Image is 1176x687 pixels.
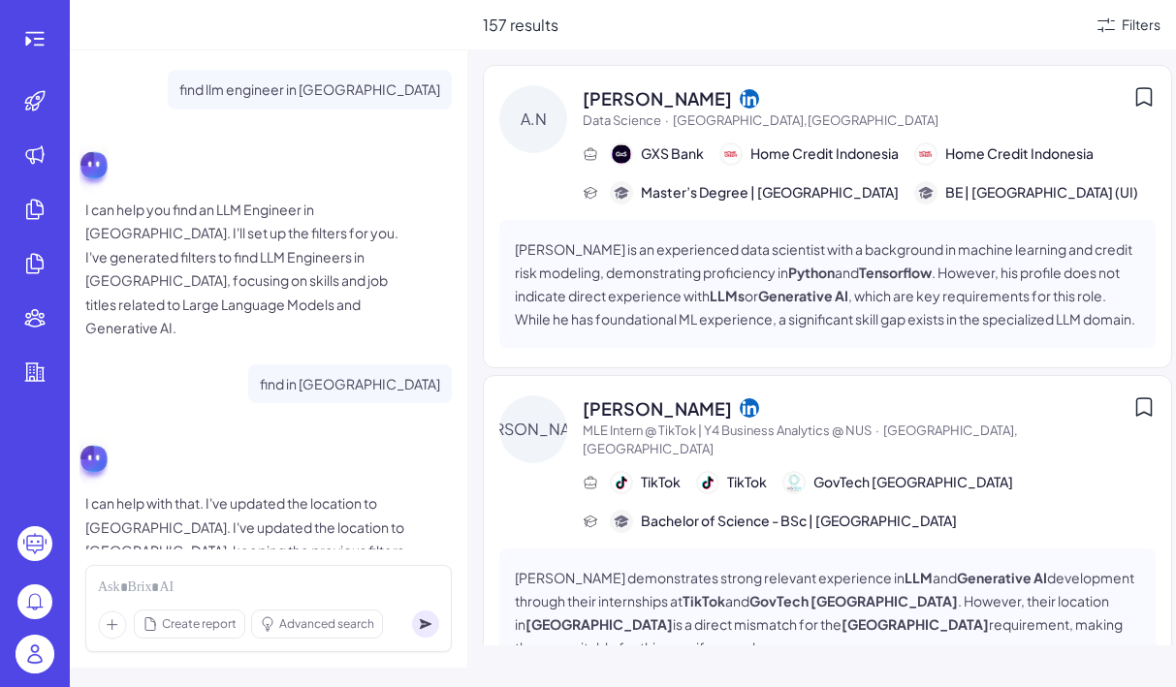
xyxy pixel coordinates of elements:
[859,264,932,281] strong: Tensorflow
[721,144,741,164] img: 公司logo
[525,615,673,633] strong: [GEOGRAPHIC_DATA]
[499,85,567,153] div: A.N
[945,143,1094,164] span: Home Credit Indonesia
[483,15,558,35] span: 157 results
[665,112,669,128] span: ·
[784,473,804,492] img: 公司logo
[583,422,872,438] span: MLE Intern @ TikTok | Y4 Business Analytics @ NUS
[905,569,933,586] strong: LLM
[85,491,415,610] p: I can help with that. I've updated the location to [GEOGRAPHIC_DATA]. I've updated the location t...
[842,615,989,633] strong: [GEOGRAPHIC_DATA]
[612,473,631,492] img: 公司logo
[683,592,725,609] strong: TikTok
[583,85,732,111] span: [PERSON_NAME]
[727,472,767,492] span: TikTok
[788,264,835,281] strong: Python
[758,287,848,304] strong: Generative AI
[916,144,936,164] img: 公司logo
[85,198,415,340] p: I can help you find an LLM Engineer in [GEOGRAPHIC_DATA]. I'll set up the filters for you. I've g...
[16,635,54,673] img: user_logo.png
[499,395,567,463] div: [PERSON_NAME]
[515,566,1140,659] p: [PERSON_NAME] demonstrates strong relevant experience in and development through their internship...
[162,615,237,633] span: Create report
[957,569,1047,586] strong: Generative AI
[260,372,440,396] p: find in [GEOGRAPHIC_DATA]
[641,472,681,492] span: TikTok
[641,143,704,164] span: GXS Bank
[612,144,631,164] img: 公司logo
[583,112,661,128] span: Data Science
[279,615,374,633] span: Advanced search
[749,592,958,609] strong: GovTech [GEOGRAPHIC_DATA]
[1122,15,1160,35] div: Filters
[515,237,1140,330] p: [PERSON_NAME] is an experienced data scientist with a background in machine learning and credit r...
[813,472,1013,492] span: GovTech [GEOGRAPHIC_DATA]
[698,473,717,492] img: 公司logo
[583,395,732,422] span: [PERSON_NAME]
[179,78,440,102] p: find llm engineer in [GEOGRAPHIC_DATA]
[875,422,879,438] span: ·
[710,287,745,304] strong: LLMs
[945,182,1138,203] span: BE | [GEOGRAPHIC_DATA] (UI)
[641,511,957,531] span: Bachelor of Science - BSc | [GEOGRAPHIC_DATA]
[641,182,899,203] span: Master’s Degree | [GEOGRAPHIC_DATA]
[750,143,899,164] span: Home Credit Indonesia
[673,112,938,128] span: [GEOGRAPHIC_DATA],[GEOGRAPHIC_DATA]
